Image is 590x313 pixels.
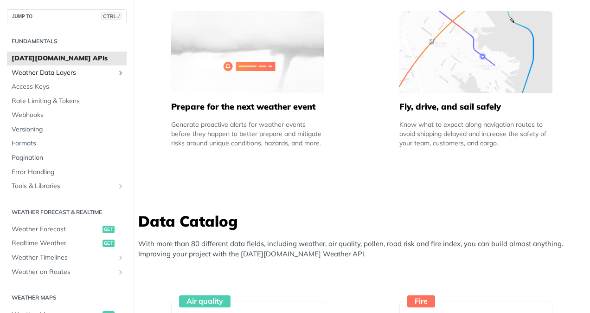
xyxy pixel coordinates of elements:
a: Formats [7,137,127,150]
button: JUMP TOCTRL-/ [7,9,127,23]
span: get [103,240,115,247]
span: get [103,226,115,233]
a: Versioning [7,123,127,137]
button: Show subpages for Weather Timelines [117,254,124,261]
a: Realtime Weatherget [7,236,127,250]
div: Air quality [179,295,231,307]
button: Show subpages for Tools & Libraries [117,183,124,190]
span: Versioning [12,125,124,134]
span: Pagination [12,153,124,163]
span: Weather on Routes [12,267,115,277]
h3: Data Catalog [138,211,590,231]
span: Error Handling [12,168,124,177]
div: Fire [407,295,435,307]
span: Weather Forecast [12,225,100,234]
div: Generate proactive alerts for weather events before they happen to better prepare and mitigate ri... [171,120,324,148]
a: Weather Data LayersShow subpages for Weather Data Layers [7,66,127,80]
span: Tools & Libraries [12,182,115,191]
span: CTRL-/ [101,13,122,20]
a: Webhooks [7,108,127,122]
a: Weather TimelinesShow subpages for Weather Timelines [7,251,127,265]
h5: Fly, drive, and sail safely [399,101,552,112]
span: Realtime Weather [12,239,100,248]
span: Webhooks [12,111,124,120]
h2: Fundamentals [7,37,127,46]
span: Weather Data Layers [12,68,115,78]
p: With more than 80 different data fields, including weather, air quality, pollen, road risk and fi... [138,239,590,260]
a: Rate Limiting & Tokens [7,94,127,108]
a: Weather on RoutesShow subpages for Weather on Routes [7,265,127,279]
a: Access Keys [7,80,127,94]
a: Weather Forecastget [7,222,127,236]
span: Weather Timelines [12,253,115,262]
a: Pagination [7,151,127,165]
span: Rate Limiting & Tokens [12,97,124,106]
img: 994b3d6-mask-group-32x.svg [399,11,552,92]
a: [DATE][DOMAIN_NAME] APIs [7,52,127,65]
a: Tools & LibrariesShow subpages for Tools & Libraries [7,179,127,193]
div: Know what to expect along navigation routes to avoid shipping delayed and increase the safety of ... [399,120,552,148]
button: Show subpages for Weather on Routes [117,268,124,276]
button: Show subpages for Weather Data Layers [117,69,124,77]
h5: Prepare for the next weather event [171,101,324,112]
h2: Weather Forecast & realtime [7,208,127,216]
img: 2c0a313-group-496-12x.svg [171,11,324,92]
span: Access Keys [12,82,124,91]
h2: Weather Maps [7,293,127,302]
a: Error Handling [7,165,127,179]
span: Formats [12,139,124,148]
span: [DATE][DOMAIN_NAME] APIs [12,54,124,63]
